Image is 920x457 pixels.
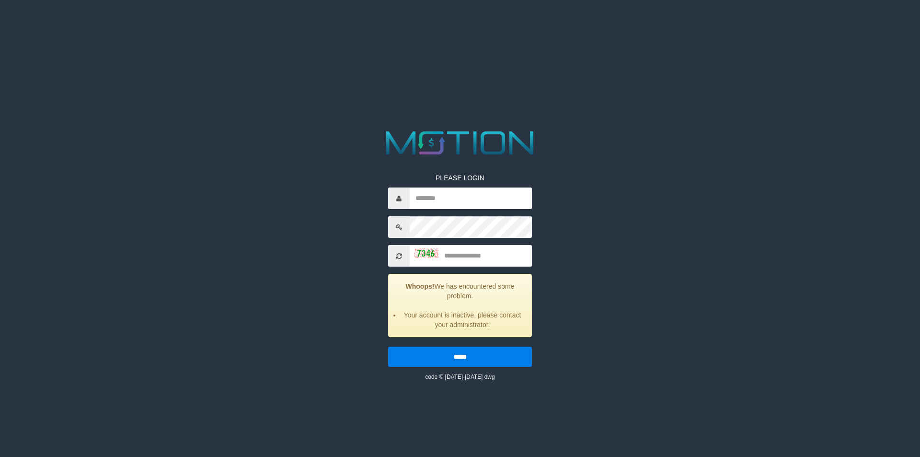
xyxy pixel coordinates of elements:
[414,248,438,258] img: captcha
[406,282,435,290] strong: Whoops!
[425,374,494,380] small: code © [DATE]-[DATE] dwg
[379,127,540,159] img: MOTION_logo.png
[388,274,532,337] div: We has encountered some problem.
[388,173,532,183] p: PLEASE LOGIN
[401,310,524,329] li: Your account is inactive, please contact your administrator.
